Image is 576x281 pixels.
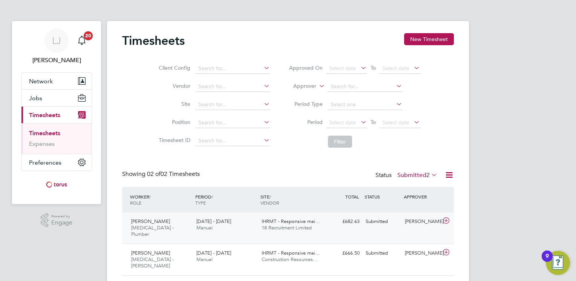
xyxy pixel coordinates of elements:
[328,81,402,92] input: Search for...
[368,117,378,127] span: To
[211,194,213,200] span: /
[397,171,437,179] label: Submitted
[149,194,151,200] span: /
[84,31,93,40] span: 20
[21,29,92,65] a: LJ[PERSON_NAME]
[404,33,454,45] button: New Timesheet
[262,250,320,256] span: IHRMT - Responsive mai…
[21,56,92,65] span: Lee Johnson
[196,250,231,256] span: [DATE] - [DATE]
[156,64,190,71] label: Client Config
[130,200,141,206] span: ROLE
[382,119,409,126] span: Select date
[345,194,359,200] span: TOTAL
[29,111,60,119] span: Timesheets
[193,190,259,209] div: PERIOD
[382,65,409,72] span: Select date
[329,65,356,72] span: Select date
[156,119,190,125] label: Position
[74,29,89,53] a: 20
[262,224,312,231] span: 18 Recruitment Limited
[262,218,320,224] span: IHRMT - Responsive mai…
[29,130,60,137] a: Timesheets
[29,140,55,147] a: Expenses
[21,123,92,154] div: Timesheets
[12,21,101,204] nav: Main navigation
[131,224,174,237] span: [MEDICAL_DATA] - Plumber
[52,36,61,46] span: LJ
[289,64,323,71] label: Approved On
[122,170,201,178] div: Showing
[402,215,441,228] div: [PERSON_NAME]
[51,220,72,226] span: Engage
[21,154,92,171] button: Preferences
[363,190,402,203] div: STATUS
[41,213,73,228] a: Powered byEngage
[196,118,270,128] input: Search for...
[156,137,190,144] label: Timesheet ID
[259,190,324,209] div: SITE
[29,159,61,166] span: Preferences
[29,78,53,85] span: Network
[375,170,439,181] div: Status
[196,256,213,263] span: Manual
[21,90,92,106] button: Jobs
[289,101,323,107] label: Period Type
[29,95,42,102] span: Jobs
[426,171,430,179] span: 2
[196,63,270,74] input: Search for...
[402,247,441,260] div: [PERSON_NAME]
[368,63,378,73] span: To
[260,200,279,206] span: VENDOR
[270,194,271,200] span: /
[363,247,402,260] div: Submitted
[328,99,402,110] input: Select one
[196,81,270,92] input: Search for...
[282,82,316,90] label: Approver
[156,82,190,89] label: Vendor
[363,215,402,228] div: Submitted
[131,256,174,269] span: [MEDICAL_DATA] - [PERSON_NAME]
[131,218,170,224] span: [PERSON_NAME]
[43,179,70,191] img: torus-logo-retina.png
[323,215,363,228] div: £682.63
[21,107,92,123] button: Timesheets
[323,247,363,260] div: £666.50
[196,99,270,110] input: Search for...
[156,101,190,107] label: Site
[21,73,92,89] button: Network
[545,256,549,266] div: 9
[21,179,92,191] a: Go to home page
[328,136,352,148] button: Filter
[196,224,213,231] span: Manual
[546,251,570,275] button: Open Resource Center, 9 new notifications
[262,256,318,263] span: Construction Resources…
[147,170,200,178] span: 02 Timesheets
[122,33,185,48] h2: Timesheets
[289,119,323,125] label: Period
[128,190,193,209] div: WORKER
[147,170,161,178] span: 02 of
[51,213,72,220] span: Powered by
[196,136,270,146] input: Search for...
[196,218,231,224] span: [DATE] - [DATE]
[195,200,206,206] span: TYPE
[402,190,441,203] div: APPROVER
[329,119,356,126] span: Select date
[131,250,170,256] span: [PERSON_NAME]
